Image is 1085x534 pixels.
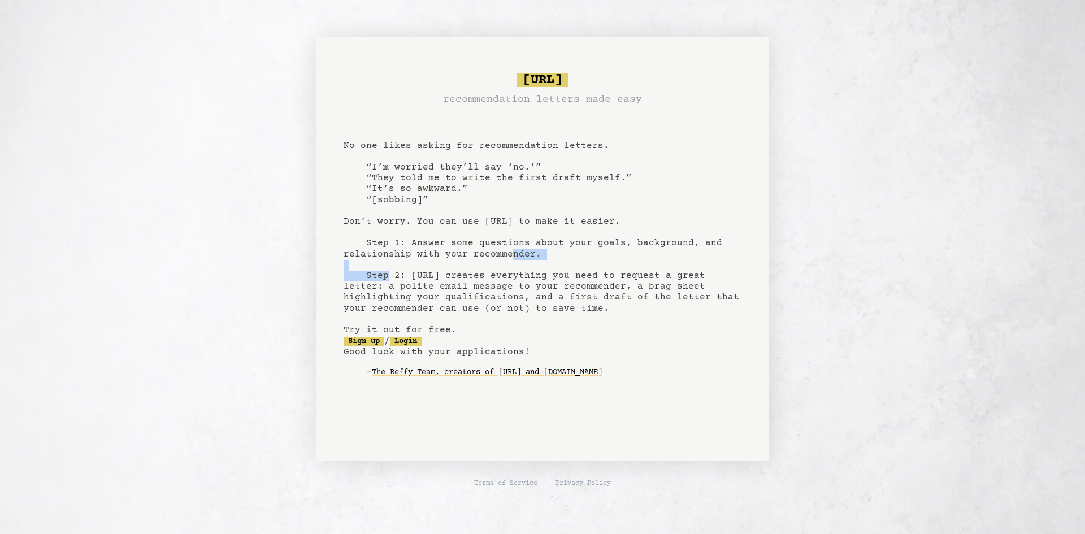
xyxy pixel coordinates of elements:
pre: No one likes asking for recommendation letters. “I’m worried they’ll say ‘no.’” “They told me to ... [344,69,741,400]
span: [URL] [517,73,568,87]
a: Privacy Policy [555,479,611,488]
h3: recommendation letters made easy [443,92,642,107]
div: - [366,367,741,378]
a: The Reffy Team, creators of [URL] and [DOMAIN_NAME] [372,363,602,381]
a: Terms of Service [474,479,537,488]
a: Sign up [344,337,384,346]
a: Login [390,337,422,346]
